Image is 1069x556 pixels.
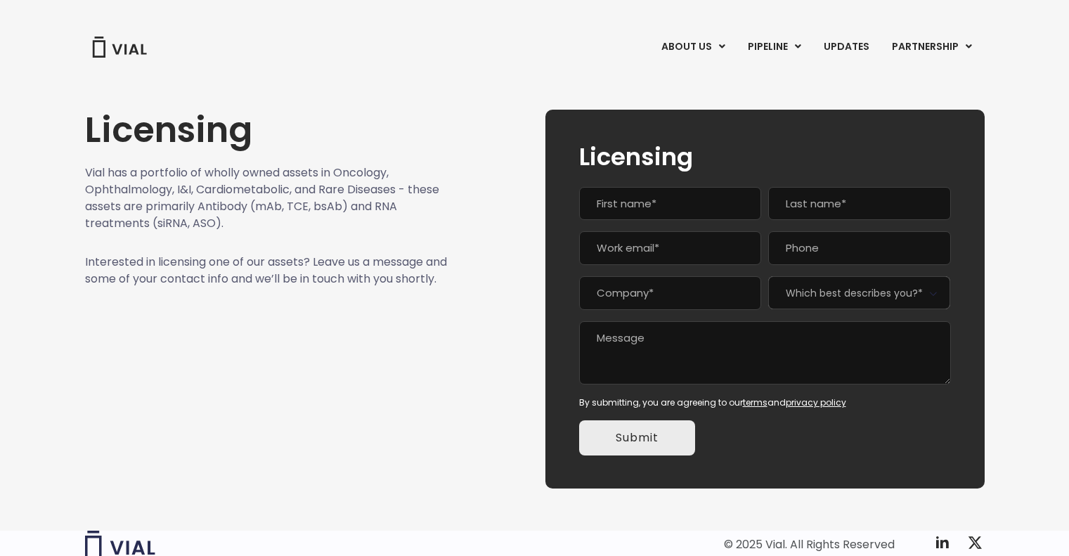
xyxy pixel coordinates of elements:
[91,37,148,58] img: Vial Logo
[579,187,761,221] input: First name*
[724,537,895,552] div: © 2025 Vial. All Rights Reserved
[85,254,448,287] p: Interested in licensing one of our assets? Leave us a message and some of your contact info and w...
[743,396,767,408] a: terms
[579,231,761,265] input: Work email*
[650,35,736,59] a: ABOUT USMenu Toggle
[768,276,950,309] span: Which best describes you?*
[881,35,983,59] a: PARTNERSHIPMenu Toggle
[579,420,695,455] input: Submit
[85,110,448,150] h1: Licensing
[812,35,880,59] a: UPDATES
[579,396,951,409] div: By submitting, you are agreeing to our and
[579,276,761,310] input: Company*
[786,396,846,408] a: privacy policy
[768,187,950,221] input: Last name*
[737,35,812,59] a: PIPELINEMenu Toggle
[85,164,448,232] p: Vial has a portfolio of wholly owned assets in Oncology, Ophthalmology, I&I, Cardiometabolic, and...
[768,231,950,265] input: Phone
[579,143,951,170] h2: Licensing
